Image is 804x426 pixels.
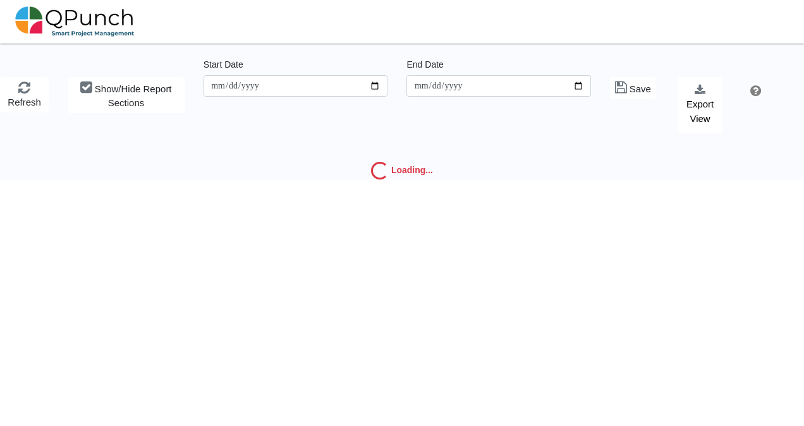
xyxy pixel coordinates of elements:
a: Help [746,87,761,97]
legend: Start Date [204,58,388,75]
strong: Loading... [391,165,433,175]
button: Save [610,77,656,99]
span: Export View [686,99,714,124]
img: qpunch-sp.fa6292f.png [15,3,135,40]
span: Show/Hide Report Sections [95,83,172,109]
button: Show/Hide Report Sections [68,77,185,113]
span: Save [630,83,651,94]
legend: End Date [406,58,591,75]
span: Refresh [8,97,41,107]
button: Export View [678,77,722,133]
